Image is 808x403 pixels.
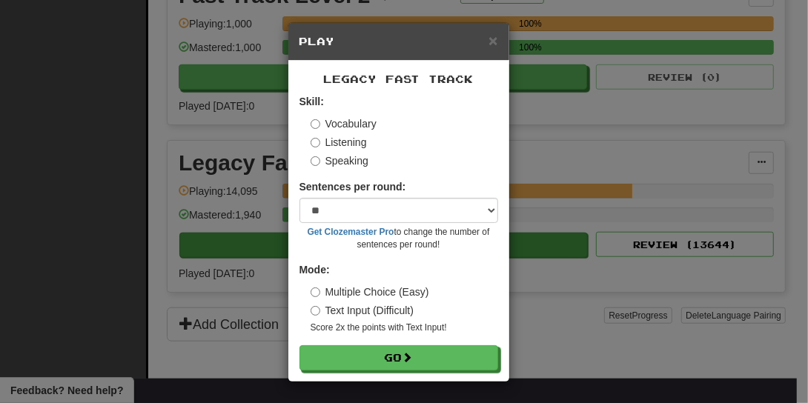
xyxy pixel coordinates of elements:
input: Multiple Choice (Easy) [311,287,320,297]
a: Get Clozemaster Pro [308,227,394,237]
label: Vocabulary [311,116,377,131]
strong: Mode: [299,264,330,276]
label: Speaking [311,153,368,168]
button: Go [299,345,498,370]
input: Speaking [311,156,320,166]
button: Close [489,33,497,48]
span: × [489,32,497,49]
input: Vocabulary [311,119,320,129]
span: Legacy Fast Track [324,73,474,85]
label: Listening [311,135,367,150]
h5: Play [299,34,498,49]
strong: Skill: [299,96,324,107]
small: Score 2x the points with Text Input ! [311,322,498,334]
label: Sentences per round: [299,179,406,194]
input: Listening [311,138,320,147]
small: to change the number of sentences per round! [299,226,498,251]
label: Multiple Choice (Easy) [311,284,429,299]
label: Text Input (Difficult) [311,303,414,318]
input: Text Input (Difficult) [311,306,320,316]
